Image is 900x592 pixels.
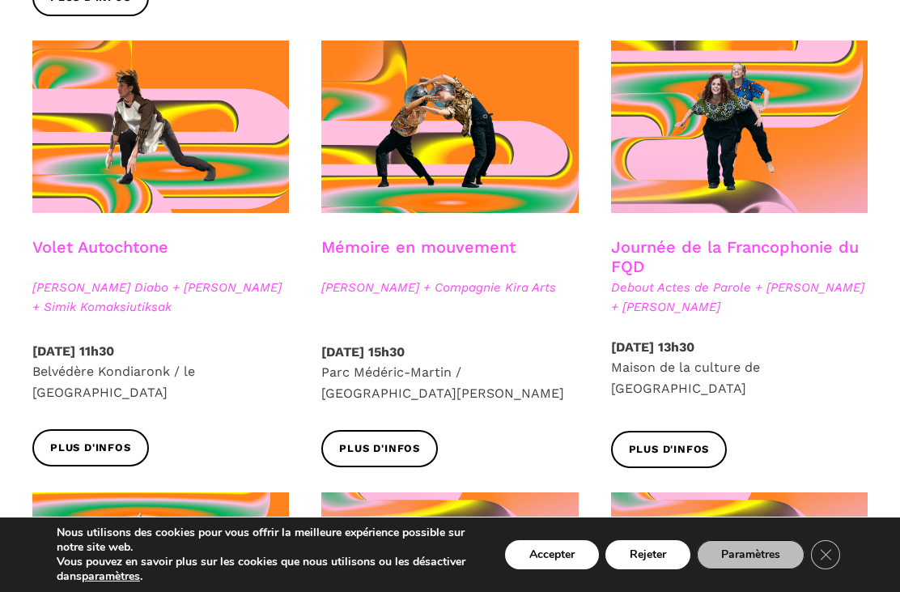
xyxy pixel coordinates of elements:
[32,237,168,257] a: Volet Autochtone
[611,278,868,317] span: Debout Actes de Parole + [PERSON_NAME] + [PERSON_NAME]
[321,237,516,257] a: Mémoire en mouvement
[57,555,475,584] p: Vous pouvez en savoir plus sur les cookies que nous utilisons ou les désactiver dans .
[57,526,475,555] p: Nous utilisons des cookies pour vous offrir la meilleure expérience possible sur notre site web.
[611,431,728,467] a: Plus d'infos
[32,341,289,403] p: Belvédère Kondiaronk / le [GEOGRAPHIC_DATA]
[697,540,804,569] button: Paramètres
[629,441,710,458] span: Plus d'infos
[321,342,578,404] p: Parc Médéric-Martin / [GEOGRAPHIC_DATA][PERSON_NAME]
[339,441,420,458] span: Plus d'infos
[611,237,859,276] a: Journée de la Francophonie du FQD
[505,540,599,569] button: Accepter
[32,343,114,359] strong: [DATE] 11h30
[32,278,289,317] span: [PERSON_NAME] Diabo + [PERSON_NAME] + Simik Komaksiutiksak
[82,569,140,584] button: paramètres
[811,540,840,569] button: Close GDPR Cookie Banner
[605,540,690,569] button: Rejeter
[321,344,405,360] strong: [DATE] 15h30
[611,339,694,355] strong: [DATE] 13h30
[32,429,149,466] a: Plus d'infos
[321,278,578,297] span: [PERSON_NAME] + Compagnie Kira Arts
[611,337,868,399] p: Maison de la culture de [GEOGRAPHIC_DATA]
[50,440,131,457] span: Plus d'infos
[321,430,438,466] a: Plus d'infos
